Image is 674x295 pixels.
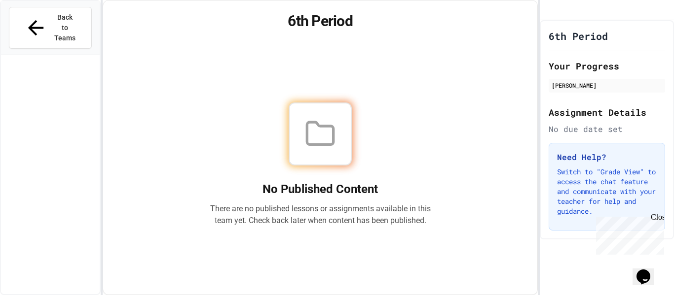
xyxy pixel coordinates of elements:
[552,81,662,90] div: [PERSON_NAME]
[549,105,665,119] h2: Assignment Details
[53,12,76,43] span: Back to Teams
[549,123,665,135] div: No due date set
[549,29,608,43] h1: 6th Period
[633,256,664,285] iframe: chat widget
[549,59,665,73] h2: Your Progress
[557,167,657,216] p: Switch to "Grade View" to access the chat feature and communicate with your teacher for help and ...
[557,151,657,163] h3: Need Help?
[9,7,92,49] button: Back to Teams
[210,181,431,197] h2: No Published Content
[592,213,664,255] iframe: chat widget
[210,203,431,227] p: There are no published lessons or assignments available in this team yet. Check back later when c...
[115,12,526,30] h1: 6th Period
[4,4,68,63] div: Chat with us now!Close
